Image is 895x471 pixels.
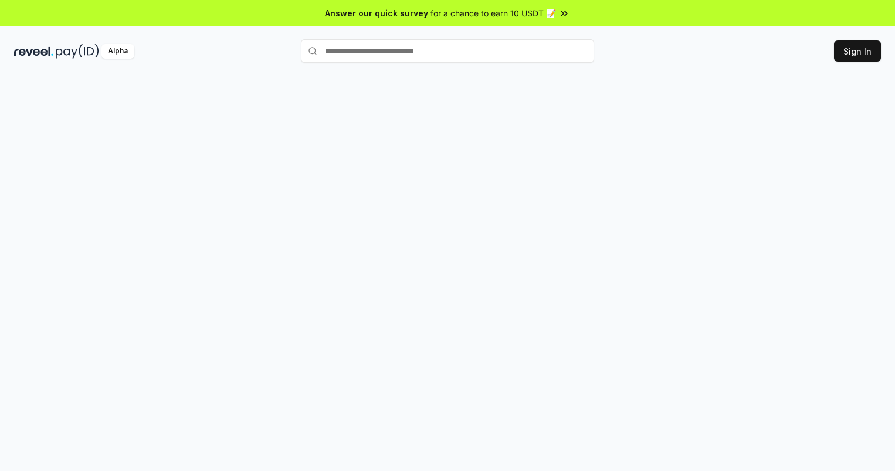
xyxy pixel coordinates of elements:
span: for a chance to earn 10 USDT 📝 [430,7,556,19]
button: Sign In [834,40,881,62]
img: reveel_dark [14,44,53,59]
img: pay_id [56,44,99,59]
span: Answer our quick survey [325,7,428,19]
div: Alpha [101,44,134,59]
